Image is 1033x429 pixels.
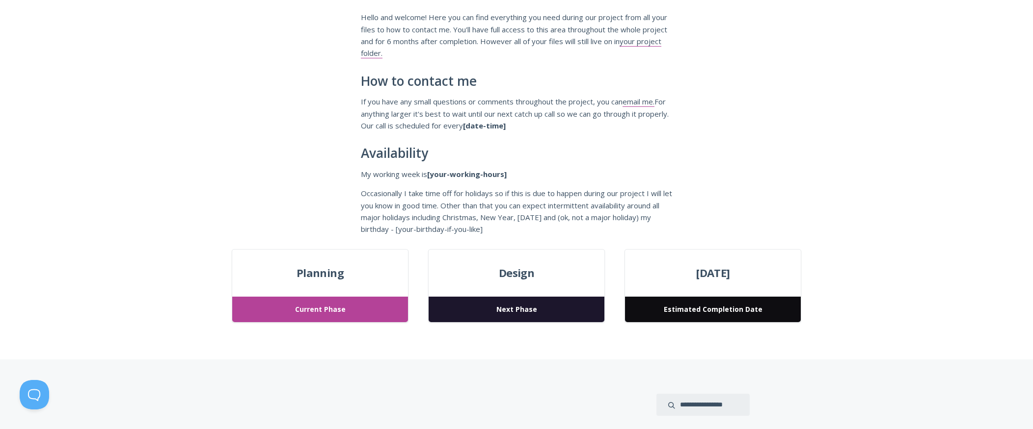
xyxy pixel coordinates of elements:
[429,297,604,323] span: Next Phase
[625,297,801,323] span: Estimated Completion Date
[361,168,672,180] p: My working week is
[361,96,672,131] p: If you have any small questions or comments throughout the project, you can For anything larger i...
[232,264,408,282] span: Planning
[361,74,672,89] h2: How to contact me
[429,264,604,282] span: Design
[361,187,672,235] p: Occasionally I take time off for holidays so if this is due to happen during our project I will l...
[232,297,408,323] span: Current Phase
[361,11,672,59] p: Hello and welcome! Here you can find everything you need during our project from all your files t...
[623,97,654,107] a: email me.
[463,121,506,130] strong: [date-time]
[625,264,801,282] span: [DATE]
[361,146,672,161] h2: Availability
[427,169,507,179] strong: [your-working-hours]
[656,394,750,416] input: search input
[20,380,49,409] iframe: Toggle Customer Support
